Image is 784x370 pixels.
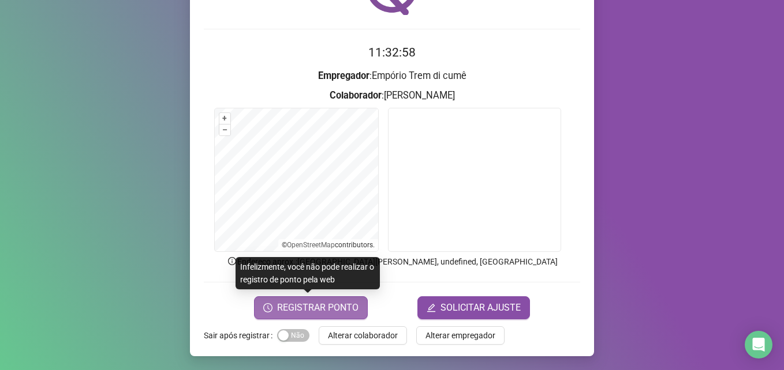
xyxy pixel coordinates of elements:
[318,70,369,81] strong: Empregador
[319,326,407,345] button: Alterar colaborador
[745,331,772,358] div: Open Intercom Messenger
[204,88,580,103] h3: : [PERSON_NAME]
[427,303,436,312] span: edit
[328,329,398,342] span: Alterar colaborador
[254,296,368,319] button: REGISTRAR PONTO
[440,301,521,315] span: SOLICITAR AJUSTE
[227,256,237,266] span: info-circle
[204,326,277,345] label: Sair após registrar
[204,69,580,84] h3: : Empório Trem di cumê
[425,329,495,342] span: Alterar empregador
[417,296,530,319] button: editSOLICITAR AJUSTE
[330,90,382,101] strong: Colaborador
[416,326,505,345] button: Alterar empregador
[277,301,359,315] span: REGISTRAR PONTO
[236,257,380,289] div: Infelizmente, você não pode realizar o registro de ponto pela web
[282,241,375,249] li: © contributors.
[263,303,272,312] span: clock-circle
[287,241,335,249] a: OpenStreetMap
[219,113,230,124] button: +
[204,255,580,268] p: Endereço aprox. : [GEOGRAPHIC_DATA][PERSON_NAME], undefined, [GEOGRAPHIC_DATA]
[368,46,416,59] time: 11:32:58
[219,124,230,135] button: –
